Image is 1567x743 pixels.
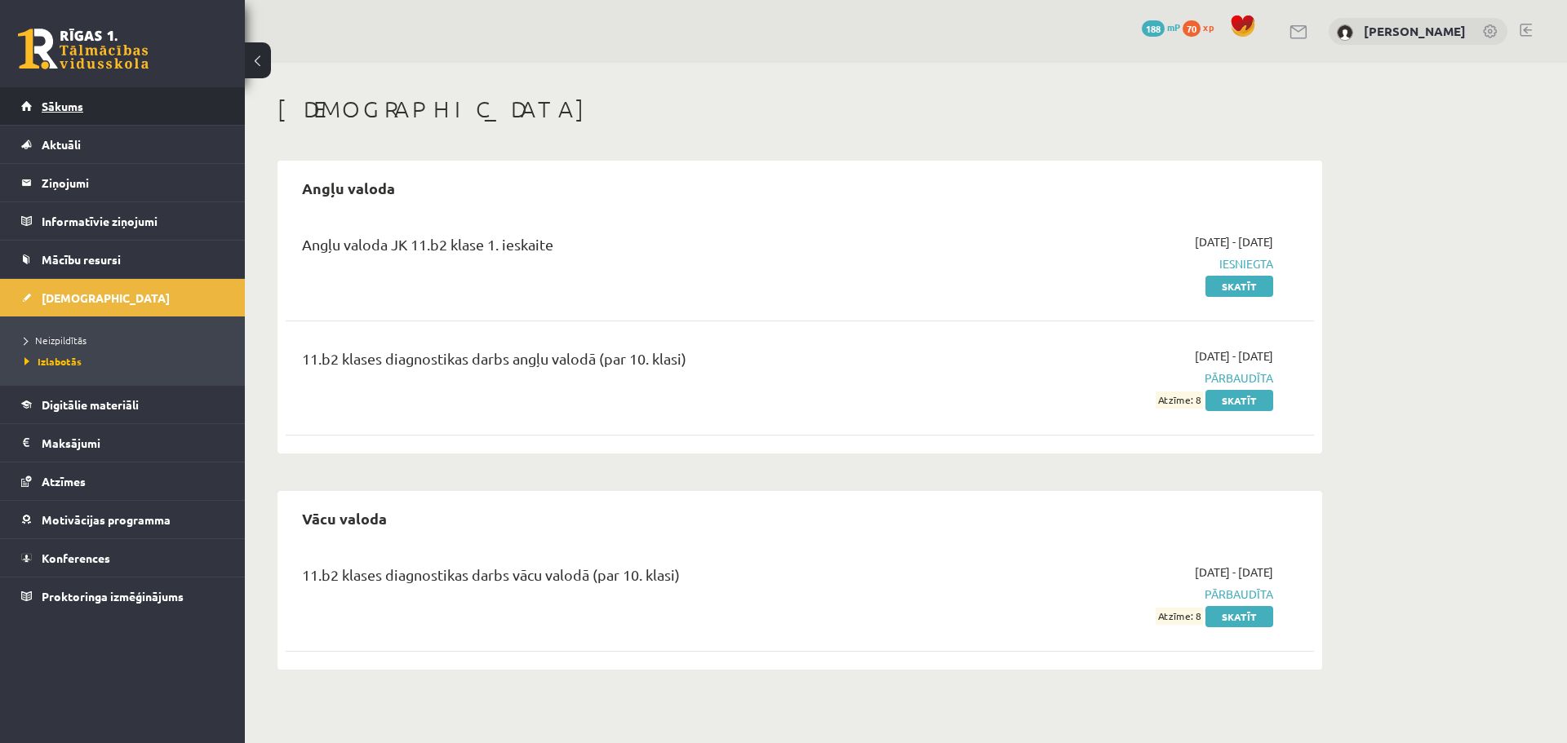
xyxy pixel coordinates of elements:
img: Markuss Orlovs [1337,24,1353,41]
span: [DATE] - [DATE] [1195,564,1273,581]
a: Izlabotās [24,354,229,369]
a: Mācību resursi [21,241,224,278]
a: Skatīt [1205,276,1273,297]
a: Sākums [21,87,224,125]
a: Skatīt [1205,390,1273,411]
legend: Ziņojumi [42,164,224,201]
h2: Angļu valoda [286,169,411,207]
legend: Maksājumi [42,424,224,462]
span: [DATE] - [DATE] [1195,233,1273,250]
span: xp [1203,20,1214,33]
a: Maksājumi [21,424,224,462]
span: 70 [1183,20,1201,37]
a: [DEMOGRAPHIC_DATA] [21,279,224,316]
span: [DATE] - [DATE] [1195,347,1273,365]
a: Ziņojumi [21,164,224,201]
span: Aktuāli [42,137,81,152]
span: Sākums [42,99,83,113]
h2: Vācu valoda [286,499,403,537]
div: 11.b2 klases diagnostikas darbs angļu valodā (par 10. klasi) [302,347,941,378]
span: [DEMOGRAPHIC_DATA] [42,290,170,305]
a: Konferences [21,539,224,577]
a: Digitālie materiāli [21,386,224,423]
a: Neizpildītās [24,333,229,347]
a: 188 mP [1142,20,1180,33]
div: Angļu valoda JK 11.b2 klase 1. ieskaite [302,233,941,263]
a: Proktoringa izmēģinājums [21,577,224,615]
span: mP [1167,20,1180,33]
h1: [DEMOGRAPHIC_DATA] [277,95,1322,123]
span: Konferences [42,551,110,565]
a: 70 xp [1183,20,1222,33]
a: Aktuāli [21,126,224,163]
a: Informatīvie ziņojumi [21,202,224,240]
span: Motivācijas programma [42,512,171,527]
a: Rīgas 1. Tālmācības vidusskola [18,29,149,69]
span: Atzīmes [42,474,86,489]
span: Neizpildītās [24,334,87,347]
span: Izlabotās [24,355,82,368]
div: 11.b2 klases diagnostikas darbs vācu valodā (par 10. klasi) [302,564,941,594]
a: Atzīmes [21,462,224,500]
span: Mācību resursi [42,252,121,267]
span: Pārbaudīta [966,586,1273,603]
span: Proktoringa izmēģinājums [42,589,184,604]
span: Atzīme: 8 [1156,608,1203,625]
a: [PERSON_NAME] [1364,23,1466,39]
span: Digitālie materiāli [42,397,139,412]
span: Atzīme: 8 [1156,391,1203,409]
a: Motivācijas programma [21,501,224,538]
legend: Informatīvie ziņojumi [42,202,224,240]
span: Pārbaudīta [966,369,1273,387]
span: 188 [1142,20,1165,37]
span: Iesniegta [966,255,1273,272]
a: Skatīt [1205,606,1273,627]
